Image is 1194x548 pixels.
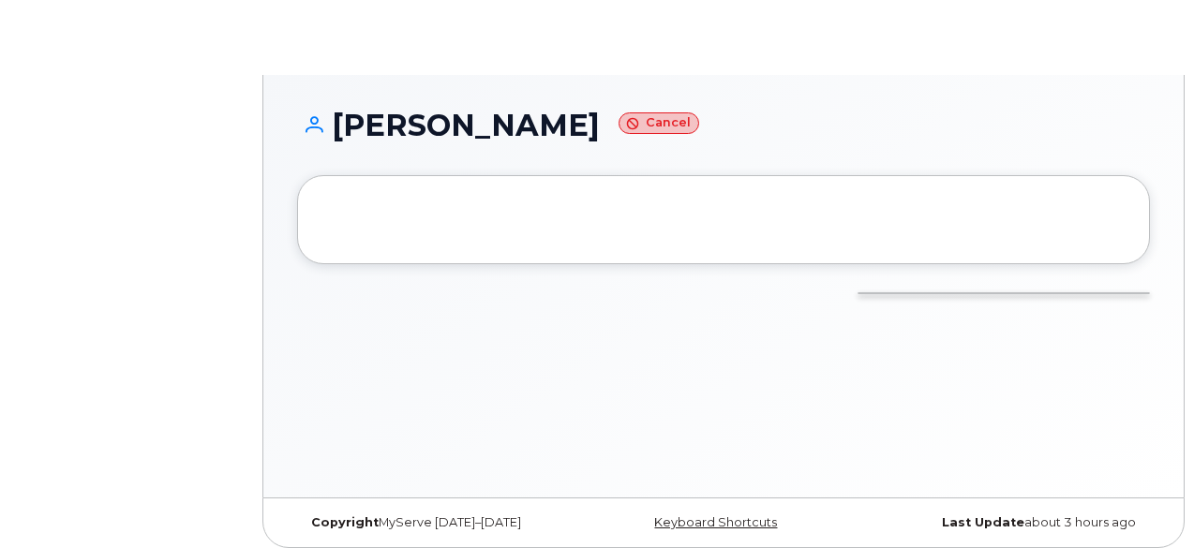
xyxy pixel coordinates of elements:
[654,515,777,529] a: Keyboard Shortcuts
[297,515,581,530] div: MyServe [DATE]–[DATE]
[866,515,1150,530] div: about 3 hours ago
[942,515,1024,529] strong: Last Update
[297,109,1150,141] h1: [PERSON_NAME]
[311,515,379,529] strong: Copyright
[619,112,699,134] small: Cancel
